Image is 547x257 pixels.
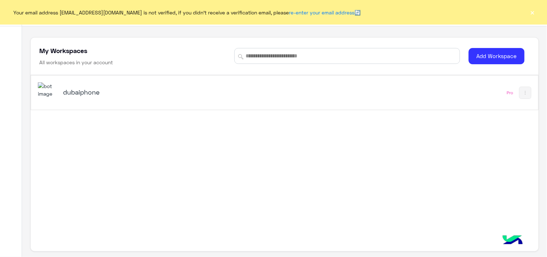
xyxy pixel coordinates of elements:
[14,9,361,16] span: Your email address [EMAIL_ADDRESS][DOMAIN_NAME] is not verified, if you didn't receive a verifica...
[529,9,536,16] button: ×
[500,228,525,253] img: hulul-logo.png
[289,9,355,16] a: re-enter your email address
[39,59,113,66] h6: All workspaces in your account
[469,48,525,64] button: Add Workspace
[39,46,87,55] h5: My Workspaces
[507,90,513,96] div: Pro
[38,82,57,98] img: 1403182699927242
[63,88,241,96] h5: dubaiphone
